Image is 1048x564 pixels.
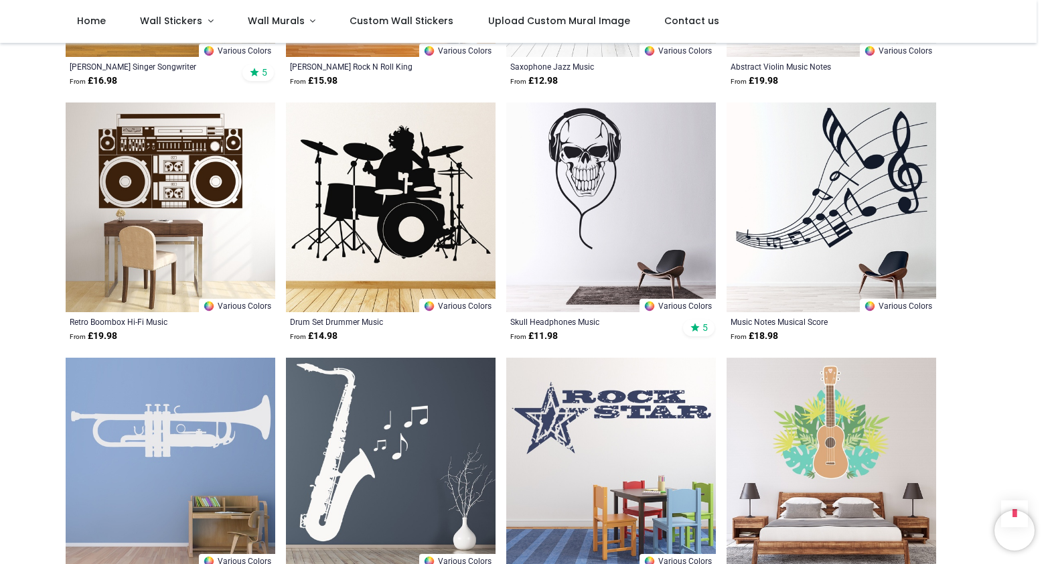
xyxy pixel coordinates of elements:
[286,102,496,312] img: Drum Set Drummer Music Wall Sticker
[510,316,672,327] a: Skull Headphones Music
[70,78,86,85] span: From
[731,74,778,88] strong: £ 19.98
[419,299,496,312] a: Various Colors
[290,316,451,327] a: Drum Set Drummer Music
[70,74,117,88] strong: £ 16.98
[727,102,936,312] img: Music Notes Musical Score Wall Sticker
[860,44,936,57] a: Various Colors
[199,299,275,312] a: Various Colors
[731,333,747,340] span: From
[203,300,215,312] img: Color Wheel
[248,14,305,27] span: Wall Murals
[70,61,231,72] a: [PERSON_NAME] Singer Songwriter
[860,299,936,312] a: Various Colors
[70,330,117,343] strong: £ 19.98
[640,44,716,57] a: Various Colors
[994,510,1035,551] iframe: Brevo live chat
[731,61,892,72] a: Abstract Violin Music Notes
[423,45,435,57] img: Color Wheel
[510,330,558,343] strong: £ 11.98
[510,61,672,72] a: Saxophone Jazz Music
[77,14,106,27] span: Home
[262,66,267,78] span: 5
[702,322,708,334] span: 5
[506,102,716,312] img: Skull Headphones Music Wall Sticker
[664,14,719,27] span: Contact us
[510,74,558,88] strong: £ 12.98
[510,78,526,85] span: From
[290,61,451,72] a: [PERSON_NAME] Rock N Roll King
[731,78,747,85] span: From
[203,45,215,57] img: Color Wheel
[423,300,435,312] img: Color Wheel
[644,45,656,57] img: Color Wheel
[731,330,778,343] strong: £ 18.98
[510,333,526,340] span: From
[350,14,453,27] span: Custom Wall Stickers
[290,330,338,343] strong: £ 14.98
[70,333,86,340] span: From
[640,299,716,312] a: Various Colors
[864,300,876,312] img: Color Wheel
[864,45,876,57] img: Color Wheel
[66,102,275,312] img: Retro Boombox Hi-Fi Music Wall Sticker
[290,78,306,85] span: From
[140,14,202,27] span: Wall Stickers
[70,316,231,327] a: Retro Boombox Hi-Fi Music
[199,44,275,57] a: Various Colors
[290,333,306,340] span: From
[731,316,892,327] a: Music Notes Musical Score
[419,44,496,57] a: Various Colors
[488,14,630,27] span: Upload Custom Mural Image
[644,300,656,312] img: Color Wheel
[290,74,338,88] strong: £ 15.98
